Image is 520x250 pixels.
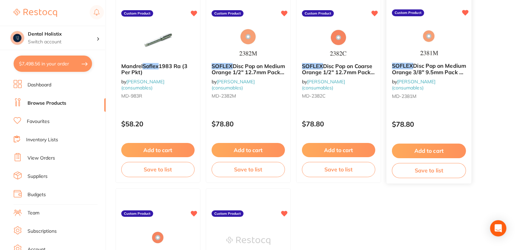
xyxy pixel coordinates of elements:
b: SOFLEX Disc Pop on Medium Orange 1/2" 12.7mm Pack of 85 [212,63,285,76]
a: View Orders [28,155,55,162]
span: by [302,79,345,91]
img: Restocq Logo [14,9,57,17]
a: [PERSON_NAME] (consumables) [302,79,345,91]
button: Save to list [121,162,195,177]
button: Add to cart [121,143,195,157]
span: MD-983R [121,93,142,99]
label: Custom Product [121,210,153,217]
button: Add to cart [392,144,466,158]
a: Team [28,210,39,216]
label: Custom Product [302,10,334,17]
button: Add to cart [302,143,375,157]
h4: Dental Holistix [28,31,96,38]
label: Custom Product [392,9,424,16]
b: Mandrel Soflex 1983 Ra (3 Per Pkt) [121,63,195,76]
a: Budgets [28,191,46,198]
span: 1983 Ra (3 Per Pkt) [121,63,187,76]
span: Mandrel [121,63,143,69]
button: $7,498.56 in your order [14,56,92,72]
button: Save to list [212,162,285,177]
img: SOFLEX Disc Pop on Medium Orange 3/8" 9.5mm Pack of 85 [407,23,451,57]
div: Open Intercom Messenger [490,220,506,236]
b: SOFLEX Disc Pop on Coarse Orange 1/2" 12.7mm Pack of 85 [302,63,375,76]
button: Save to list [392,163,466,178]
img: SOFLEX Disc Pop on Medium Orange 1/2" 12.7mm Pack of 85 [226,24,270,58]
button: Add to cart [212,143,285,157]
em: SOFLEX [392,62,413,69]
label: Custom Product [121,10,153,17]
span: by [212,79,255,91]
span: Disc Pop on Medium Orange 3/8" 9.5mm Pack of 85 [392,62,466,82]
label: Custom Product [212,210,244,217]
a: Suppliers [28,173,48,180]
a: Subscriptions [28,228,57,235]
button: Save to list [302,162,375,177]
span: Disc Pop on Medium Orange 1/2" 12.7mm Pack of 85 [212,63,285,82]
img: Mandrel Soflex 1983 Ra (3 Per Pkt) [136,24,180,58]
span: MD-2381M [392,93,417,99]
span: by [121,79,164,91]
span: MD-2382M [212,93,236,99]
label: Custom Product [212,10,244,17]
em: SOFLEX [212,63,233,69]
a: Browse Products [28,100,66,107]
span: Disc Pop on Coarse Orange 1/2" 12.7mm Pack of 85 [302,63,375,82]
span: MD-2382C [302,93,326,99]
img: SOFLEX Disc Pop on Coarse Orange 1/2" 12.7mm Pack of 85 [317,24,361,58]
p: $78.80 [302,120,375,128]
a: Restocq Logo [14,5,57,21]
img: Dental Holistix [11,31,24,45]
a: Dashboard [28,82,51,88]
a: [PERSON_NAME] (consumables) [212,79,255,91]
p: $78.80 [212,120,285,128]
em: SOFLEX [302,63,323,69]
em: Soflex [143,63,159,69]
p: Switch account [28,39,96,45]
a: [PERSON_NAME] (consumables) [392,78,435,91]
p: $58.20 [121,120,195,128]
span: by [392,78,435,91]
a: [PERSON_NAME] (consumables) [121,79,164,91]
b: SOFLEX Disc Pop on Medium Orange 3/8" 9.5mm Pack of 85 [392,63,466,75]
a: Inventory Lists [26,137,58,143]
p: $78.80 [392,120,466,128]
a: Favourites [27,118,50,125]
